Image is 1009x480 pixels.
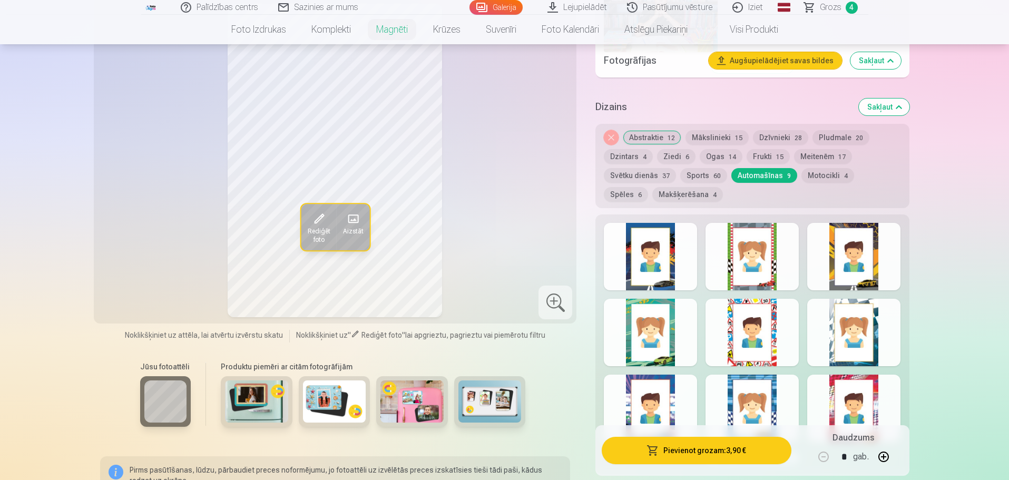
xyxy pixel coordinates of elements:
img: /fa1 [145,4,157,11]
h5: Daudzums [832,432,874,444]
span: Noklikšķiniet uz attēla, lai atvērtu izvērstu skatu [125,330,283,341]
a: Foto izdrukas [219,15,299,44]
button: Sports60 [680,168,727,183]
span: Noklikšķiniet uz [296,331,348,340]
a: Visi produkti [700,15,791,44]
button: Spēles6 [604,187,648,202]
button: Dzīvnieki28 [753,130,808,145]
button: Makšķerēšana4 [652,187,723,202]
span: 60 [713,172,721,180]
button: Pievienot grozam:3,90 € [602,437,791,464]
h6: Produktu piemēri ar citām fotogrāfijām [217,362,530,373]
a: Krūzes [420,15,473,44]
span: 9 [787,172,791,180]
button: Sakļaut [850,52,901,69]
span: Grozs [820,1,841,14]
span: 12 [668,134,675,142]
button: Rediģēt foto [301,204,336,251]
a: Magnēti [364,15,420,44]
button: Dzintars4 [604,149,653,164]
button: Pludmale20 [812,130,869,145]
span: 4 [846,2,858,14]
span: 4 [844,172,848,180]
span: 4 [643,153,646,161]
h5: Fotogrāfijas [604,53,700,68]
span: Rediģēt foto [307,228,330,244]
button: Sakļaut [859,99,909,115]
h5: Dizains [595,100,850,114]
button: Motocikli4 [801,168,854,183]
button: Mākslinieki15 [685,130,749,145]
span: 6 [685,153,689,161]
span: " [348,331,351,340]
button: Ziedi6 [657,149,695,164]
div: gab. [853,444,869,469]
a: Atslēgu piekariņi [612,15,700,44]
span: 4 [713,191,717,199]
span: Rediģēt foto [361,331,402,340]
span: 17 [838,153,846,161]
span: 20 [856,134,863,142]
span: 37 [662,172,670,180]
span: " [402,331,405,340]
a: Komplekti [299,15,364,44]
span: 14 [729,153,736,161]
span: 15 [735,134,742,142]
button: Automašīnas9 [731,168,797,183]
button: Augšupielādējiet savas bildes [709,52,842,69]
button: Ogas14 [700,149,742,164]
span: 15 [776,153,783,161]
h6: Jūsu fotoattēli [140,362,191,373]
span: 6 [638,191,642,199]
button: Abstraktie12 [623,130,681,145]
span: 28 [795,134,802,142]
button: Aizstāt [336,204,369,251]
span: Aizstāt [342,228,363,236]
a: Suvenīri [473,15,529,44]
span: lai apgrieztu, pagrieztu vai piemērotu filtru [405,331,545,340]
button: Frukti15 [747,149,790,164]
a: Foto kalendāri [529,15,612,44]
button: Svētku dienās37 [604,168,676,183]
button: Meitenēm17 [794,149,852,164]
